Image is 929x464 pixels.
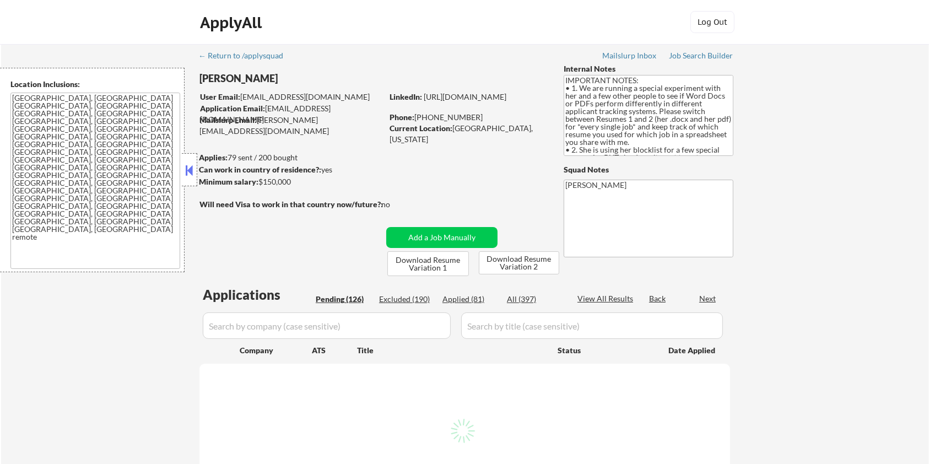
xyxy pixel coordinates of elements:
[200,91,382,102] div: [EMAIL_ADDRESS][DOMAIN_NAME]
[200,104,265,113] strong: Application Email:
[564,164,733,175] div: Squad Notes
[387,251,469,276] button: Download Resume Variation 1
[199,72,426,85] div: [PERSON_NAME]
[203,312,451,339] input: Search by company (case sensitive)
[200,103,382,125] div: [EMAIL_ADDRESS][DOMAIN_NAME]
[199,165,321,174] strong: Can work in country of residence?:
[10,79,180,90] div: Location Inclusions:
[564,63,733,74] div: Internal Notes
[649,293,667,304] div: Back
[199,153,228,162] strong: Applies:
[699,293,717,304] div: Next
[200,92,240,101] strong: User Email:
[198,52,294,60] div: ← Return to /applysquad
[357,345,547,356] div: Title
[507,294,562,305] div: All (397)
[577,293,636,304] div: View All Results
[199,152,382,163] div: 79 sent / 200 bought
[669,52,733,60] div: Job Search Builder
[669,51,733,62] a: Job Search Builder
[199,115,382,136] div: [PERSON_NAME][EMAIL_ADDRESS][DOMAIN_NAME]
[199,164,379,175] div: yes
[199,176,382,187] div: $150,000
[240,345,312,356] div: Company
[200,13,265,32] div: ApplyAll
[690,11,734,33] button: Log Out
[390,92,422,101] strong: LinkedIn:
[390,123,545,144] div: [GEOGRAPHIC_DATA], [US_STATE]
[199,199,383,209] strong: Will need Visa to work in that country now/future?:
[379,294,434,305] div: Excluded (190)
[668,345,717,356] div: Date Applied
[602,51,657,62] a: Mailslurp Inbox
[386,227,498,248] button: Add a Job Manually
[381,199,413,210] div: no
[461,312,723,339] input: Search by title (case sensitive)
[390,123,452,133] strong: Current Location:
[203,288,312,301] div: Applications
[442,294,498,305] div: Applied (81)
[424,92,506,101] a: [URL][DOMAIN_NAME]
[390,112,414,122] strong: Phone:
[312,345,357,356] div: ATS
[602,52,657,60] div: Mailslurp Inbox
[198,51,294,62] a: ← Return to /applysquad
[316,294,371,305] div: Pending (126)
[199,177,258,186] strong: Minimum salary:
[199,115,257,125] strong: Mailslurp Email:
[558,340,652,360] div: Status
[390,112,545,123] div: [PHONE_NUMBER]
[479,251,559,274] button: Download Resume Variation 2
